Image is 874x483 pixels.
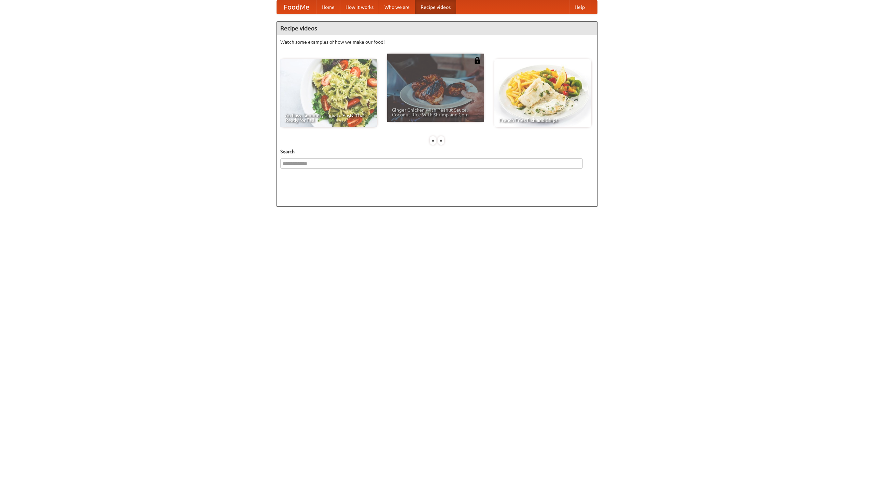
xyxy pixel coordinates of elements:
[285,113,372,123] span: An Easy, Summery Tomato Pasta That's Ready for Fall
[316,0,340,14] a: Home
[280,59,377,127] a: An Easy, Summery Tomato Pasta That's Ready for Fall
[430,136,436,145] div: «
[438,136,444,145] div: »
[379,0,415,14] a: Who we are
[277,22,597,35] h4: Recipe videos
[277,0,316,14] a: FoodMe
[280,39,594,45] p: Watch some examples of how we make our food!
[340,0,379,14] a: How it works
[474,57,481,64] img: 483408.png
[415,0,456,14] a: Recipe videos
[569,0,590,14] a: Help
[494,59,591,127] a: French Fries Fish and Chips
[499,118,587,123] span: French Fries Fish and Chips
[280,148,594,155] h5: Search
